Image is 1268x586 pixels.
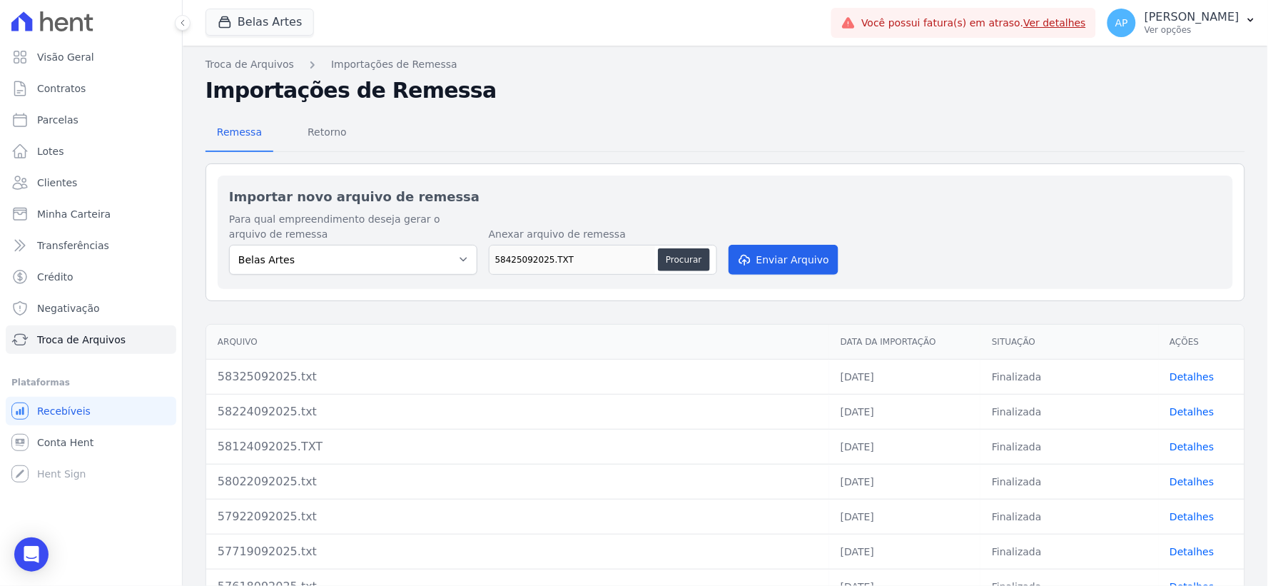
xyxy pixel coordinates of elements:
div: Open Intercom Messenger [14,537,49,572]
a: Clientes [6,168,176,197]
a: Parcelas [6,106,176,134]
a: Conta Hent [6,428,176,457]
td: Finalizada [980,499,1158,534]
div: 58022092025.txt [218,473,818,490]
span: Parcelas [37,113,78,127]
td: Finalizada [980,534,1158,569]
span: Negativação [37,301,100,315]
td: [DATE] [829,359,980,394]
th: Data da Importação [829,325,980,360]
p: Ver opções [1145,24,1239,36]
span: Contratos [37,81,86,96]
td: [DATE] [829,429,980,464]
a: Remessa [206,115,273,152]
a: Crédito [6,263,176,291]
a: Recebíveis [6,397,176,425]
button: Procurar [658,248,709,271]
td: [DATE] [829,464,980,499]
th: Situação [980,325,1158,360]
td: [DATE] [829,534,980,569]
div: 58224092025.txt [218,403,818,420]
span: Retorno [299,118,355,146]
label: Anexar arquivo de remessa [489,227,717,242]
span: Transferências [37,238,109,253]
a: Detalhes [1170,371,1214,383]
td: Finalizada [980,394,1158,429]
td: [DATE] [829,394,980,429]
button: Enviar Arquivo [729,245,838,275]
div: 58124092025.TXT [218,438,818,455]
span: AP [1115,18,1128,28]
a: Troca de Arquivos [206,57,294,72]
span: Remessa [208,118,270,146]
div: 57922092025.txt [218,508,818,525]
a: Contratos [6,74,176,103]
a: Detalhes [1170,476,1214,488]
button: Belas Artes [206,9,314,36]
div: Plataformas [11,374,171,391]
a: Ver detalhes [1024,17,1087,29]
a: Negativação [6,294,176,323]
a: Retorno [296,115,358,152]
a: Detalhes [1170,441,1214,453]
span: Recebíveis [37,404,91,418]
div: 57719092025.txt [218,543,818,560]
a: Visão Geral [6,43,176,71]
td: Finalizada [980,359,1158,394]
h2: Importar novo arquivo de remessa [229,187,1222,206]
td: Finalizada [980,464,1158,499]
a: Transferências [6,231,176,260]
nav: Tab selector [206,115,358,152]
h2: Importações de Remessa [206,78,1245,103]
a: Minha Carteira [6,200,176,228]
span: Visão Geral [37,50,94,64]
nav: Breadcrumb [206,57,1245,72]
span: Lotes [37,144,64,158]
a: Detalhes [1170,546,1214,557]
td: Finalizada [980,429,1158,464]
span: Crédito [37,270,73,284]
a: Detalhes [1170,406,1214,418]
span: Clientes [37,176,77,190]
span: Troca de Arquivos [37,333,126,347]
a: Detalhes [1170,511,1214,522]
a: Troca de Arquivos [6,325,176,354]
div: 58325092025.txt [218,368,818,385]
button: AP [PERSON_NAME] Ver opções [1096,3,1268,43]
td: [DATE] [829,499,980,534]
span: Minha Carteira [37,207,111,221]
a: Importações de Remessa [331,57,457,72]
th: Arquivo [206,325,829,360]
span: Você possui fatura(s) em atraso. [861,16,1086,31]
span: Conta Hent [37,435,93,450]
th: Ações [1159,325,1244,360]
a: Lotes [6,137,176,166]
p: [PERSON_NAME] [1145,10,1239,24]
label: Para qual empreendimento deseja gerar o arquivo de remessa [229,212,477,242]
